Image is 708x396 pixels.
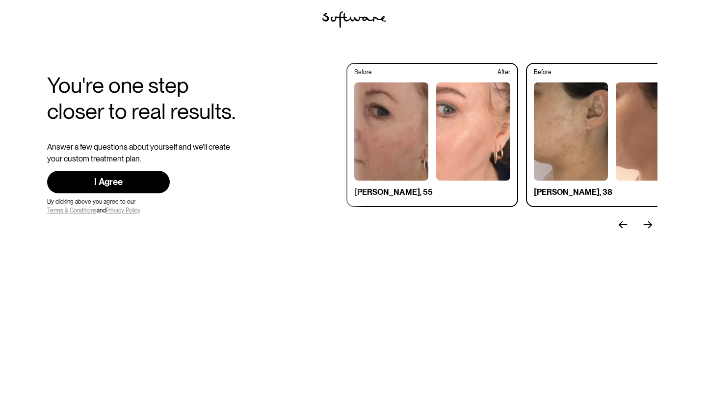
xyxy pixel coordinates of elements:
div: 1 of 3 [346,63,522,235]
div: Answer a few questions about yourself and we'll create your custom treatment plan. [47,141,246,165]
p: Before [534,68,551,77]
img: arrow left [619,221,628,229]
img: woman without acne after [436,82,510,181]
img: woman without acne after [616,82,690,181]
a: Terms & Conditions [47,207,97,214]
a: Privacy Policy [106,207,140,214]
div: 2 of 3 [526,63,702,235]
div: and [47,206,246,215]
div: I Agree [63,177,154,188]
a: I Agree [47,171,170,194]
img: woman with acne before [534,82,608,181]
p: After [498,68,510,77]
div: next slide [638,215,657,235]
div: By clicking above you agree to our [47,197,246,206]
p: Before [354,68,372,77]
div: previous slide [613,215,633,235]
img: arrow left [643,221,652,229]
img: woman with acne before [354,82,428,181]
h1: You're one step closer to real results. [47,73,246,125]
div: carousel [346,63,657,235]
p: [PERSON_NAME], 55 [354,186,433,198]
p: [PERSON_NAME], 38 [534,186,612,198]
